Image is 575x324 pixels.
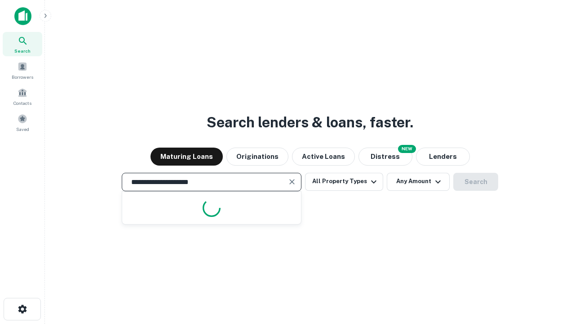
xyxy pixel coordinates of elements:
iframe: Chat Widget [530,252,575,295]
h3: Search lenders & loans, faster. [207,112,413,133]
img: capitalize-icon.png [14,7,31,25]
button: Clear [286,175,298,188]
button: Lenders [416,148,470,166]
span: Search [14,47,31,54]
a: Borrowers [3,58,42,82]
button: Any Amount [387,173,450,191]
button: Search distressed loans with lien and other non-mortgage details. [358,148,412,166]
a: Search [3,32,42,56]
a: Saved [3,110,42,135]
button: All Property Types [305,173,383,191]
span: Borrowers [12,73,33,81]
a: Contacts [3,84,42,108]
button: Maturing Loans [150,148,223,166]
span: Contacts [13,99,31,107]
div: NEW [398,145,416,153]
button: Active Loans [292,148,355,166]
button: Originations [226,148,288,166]
span: Saved [16,126,29,133]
